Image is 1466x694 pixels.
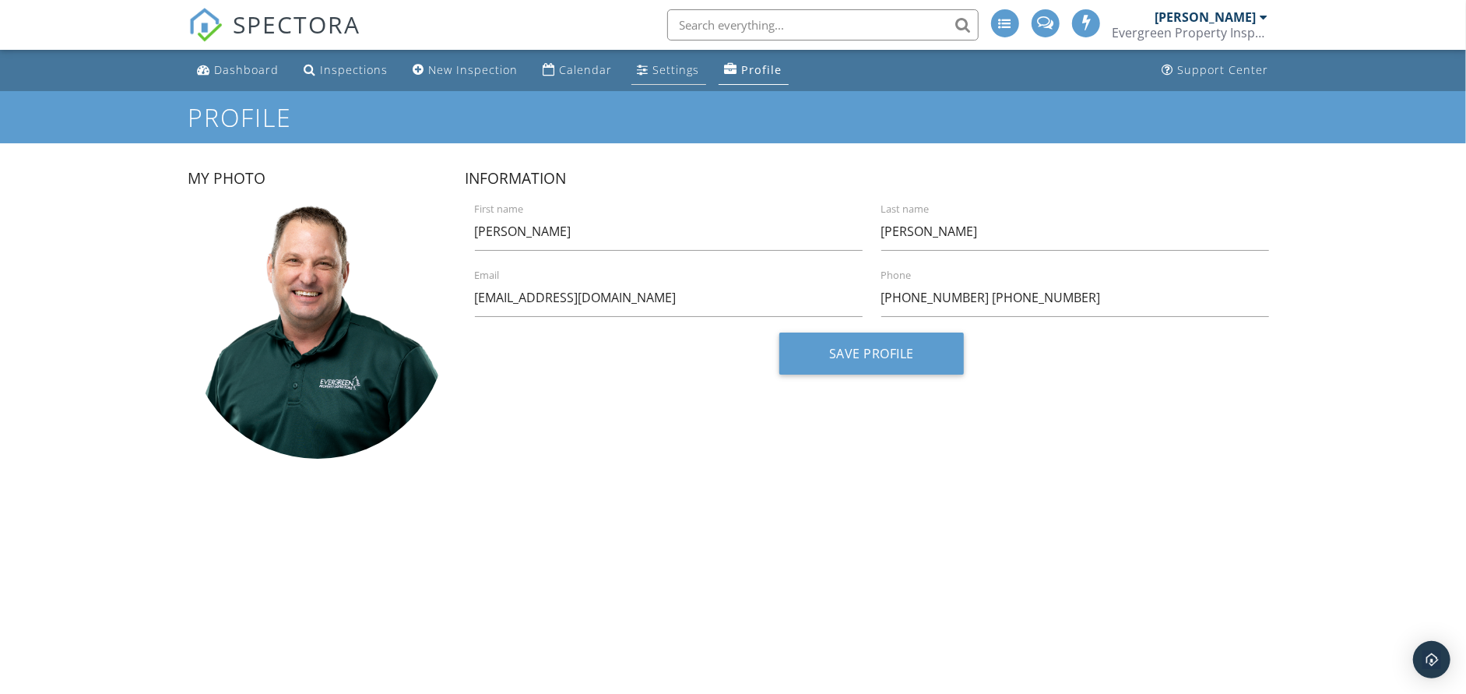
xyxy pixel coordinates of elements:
a: Settings [631,56,706,85]
div: New Inspection [429,62,519,77]
h1: Profile [188,104,1278,131]
a: SPECTORA [188,21,361,54]
label: Last name [881,203,1288,217]
label: Phone [881,269,1288,283]
a: Inspections [298,56,395,85]
button: Save Profile [779,333,964,375]
h4: My Photo [188,168,447,188]
div: Dashboard [215,62,279,77]
label: First name [475,203,881,217]
img: The Best Home Inspection Software - Spectora [188,8,223,42]
a: Dashboard [192,56,286,85]
div: Open Intercom Messenger [1413,641,1450,678]
div: Settings [653,62,700,77]
div: Evergreen Property Inspectors [1113,25,1268,41]
div: [PERSON_NAME] [1155,9,1257,25]
span: SPECTORA [234,8,361,41]
div: Calendar [560,62,613,77]
a: Support Center [1156,56,1275,85]
div: Profile [742,62,782,77]
a: Calendar [537,56,619,85]
a: New Inspection [407,56,525,85]
h4: Information [466,168,1278,188]
div: Inspections [321,62,388,77]
input: Search everything... [667,9,979,41]
a: Profile [719,56,789,85]
div: Support Center [1178,62,1269,77]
